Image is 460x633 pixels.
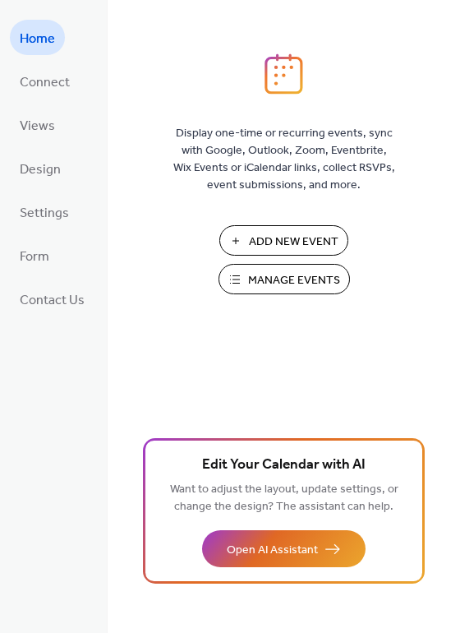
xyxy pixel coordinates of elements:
span: Form [20,244,49,270]
span: Edit Your Calendar with AI [202,454,366,477]
span: Manage Events [248,272,340,289]
a: Home [10,20,65,55]
span: Open AI Assistant [227,542,318,559]
span: Add New Event [249,233,338,251]
button: Add New Event [219,225,348,256]
button: Open AI Assistant [202,530,366,567]
a: Contact Us [10,281,94,316]
span: Connect [20,70,70,95]
a: Views [10,107,65,142]
button: Manage Events [218,264,350,294]
span: Design [20,157,61,183]
a: Form [10,238,59,273]
span: Display one-time or recurring events, sync with Google, Outlook, Zoom, Eventbrite, Wix Events or ... [173,125,395,194]
span: Contact Us [20,288,85,313]
a: Design [10,150,71,186]
a: Connect [10,63,80,99]
img: logo_icon.svg [264,53,302,95]
a: Settings [10,194,79,229]
span: Settings [20,201,69,226]
span: Home [20,26,55,52]
span: Want to adjust the layout, update settings, or change the design? The assistant can help. [170,478,398,518]
span: Views [20,113,55,139]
